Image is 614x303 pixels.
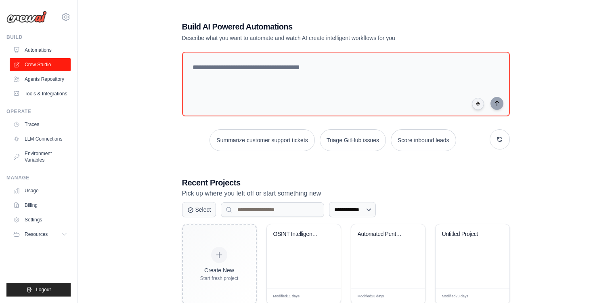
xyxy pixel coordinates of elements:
a: LLM Connections [10,133,71,145]
h3: Recent Projects [182,177,510,188]
a: Crew Studio [10,58,71,71]
button: Triage GitHub issues [320,129,386,151]
div: Automated Pentesting with Nuclei and SQLmap [358,231,407,238]
span: Modified 11 days [273,294,300,299]
span: Edit [490,293,497,299]
a: Settings [10,213,71,226]
a: Usage [10,184,71,197]
div: Operate [6,108,71,115]
a: Agents Repository [10,73,71,86]
div: Build [6,34,71,40]
button: Select [182,202,216,217]
button: Click to speak your automation idea [472,98,484,110]
span: Edit [406,293,413,299]
div: Manage [6,175,71,181]
button: Logout [6,283,71,297]
button: Summarize customer support tickets [210,129,314,151]
img: Logo [6,11,47,23]
a: Tools & Integrations [10,87,71,100]
button: Score inbound leads [391,129,456,151]
p: Describe what you want to automate and watch AI create intelligent workflows for you [182,34,453,42]
span: Modified 23 days [358,294,384,299]
div: Create New [200,266,239,274]
div: Untitled Project [442,231,491,238]
a: Traces [10,118,71,131]
button: Resources [10,228,71,241]
a: Environment Variables [10,147,71,166]
a: Billing [10,199,71,212]
h1: Build AI Powered Automations [182,21,453,32]
span: Resources [25,231,48,238]
a: Automations [10,44,71,57]
span: Logout [36,286,51,293]
span: Edit [321,293,328,299]
div: Start fresh project [200,275,239,282]
span: Modified 23 days [442,294,469,299]
p: Pick up where you left off or start something new [182,188,510,199]
div: OSINT Intelligence Source Recognition System [273,231,322,238]
button: Get new suggestions [490,129,510,149]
